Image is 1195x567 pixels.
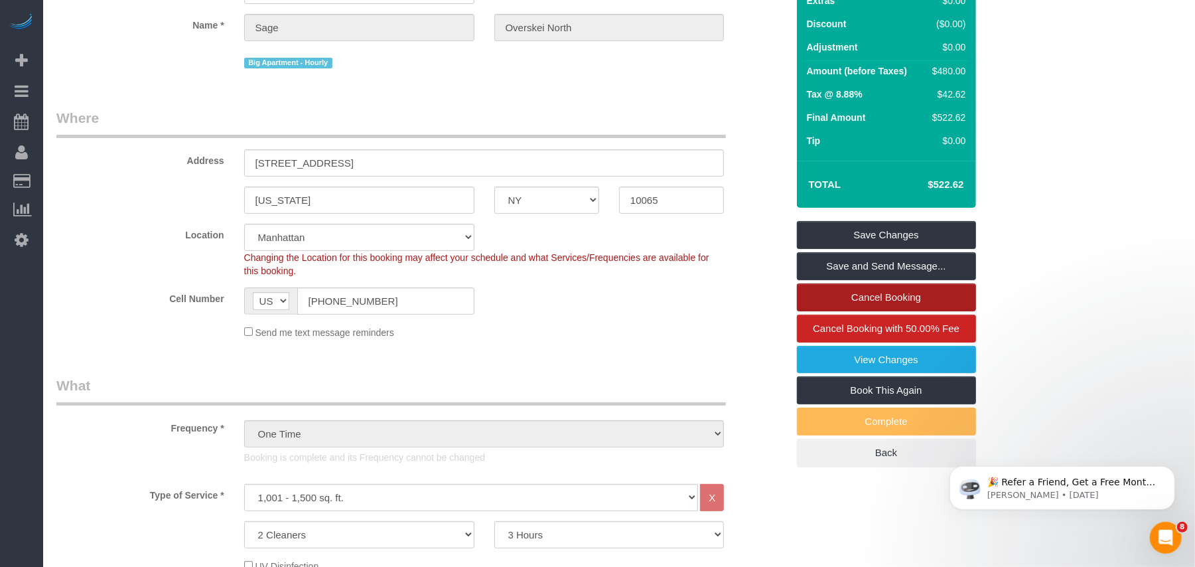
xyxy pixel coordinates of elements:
p: Booking is complete and its Frequency cannot be changed [244,451,725,464]
a: View Changes [797,346,976,374]
label: Tax @ 8.88% [807,88,863,101]
label: Address [46,149,234,167]
input: Zip Code [619,187,724,214]
iframe: Intercom notifications message [930,438,1195,531]
div: $480.00 [927,64,965,78]
div: $522.62 [927,111,965,124]
div: $0.00 [927,40,965,54]
a: Back [797,439,976,467]
div: $42.62 [927,88,965,101]
input: Last Name [494,14,725,41]
a: Save and Send Message... [797,252,976,280]
div: ($0.00) [927,17,965,31]
label: Name * [46,14,234,32]
label: Cell Number [46,287,234,305]
span: Cancel Booking with 50.00% Fee [813,323,959,334]
label: Discount [807,17,847,31]
a: Save Changes [797,221,976,249]
a: Cancel Booking [797,283,976,311]
label: Amount (before Taxes) [807,64,907,78]
input: City [244,187,474,214]
span: Big Apartment - Hourly [244,58,332,68]
strong: Total [809,179,841,190]
input: Cell Number [297,287,474,315]
label: Frequency * [46,417,234,435]
input: First Name [244,14,474,41]
img: Automaid Logo [8,13,35,32]
a: Book This Again [797,376,976,404]
legend: Where [56,108,726,138]
label: Adjustment [807,40,858,54]
h4: $522.62 [888,179,963,191]
iframe: Intercom live chat [1150,522,1182,554]
a: Cancel Booking with 50.00% Fee [797,315,976,343]
label: Final Amount [807,111,866,124]
label: Tip [807,134,821,147]
label: Location [46,224,234,242]
span: Changing the Location for this booking may affect your schedule and what Services/Frequencies are... [244,252,709,276]
label: Type of Service * [46,484,234,502]
legend: What [56,376,726,406]
span: 8 [1177,522,1188,532]
span: Send me text message reminders [255,327,394,338]
div: $0.00 [927,134,965,147]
